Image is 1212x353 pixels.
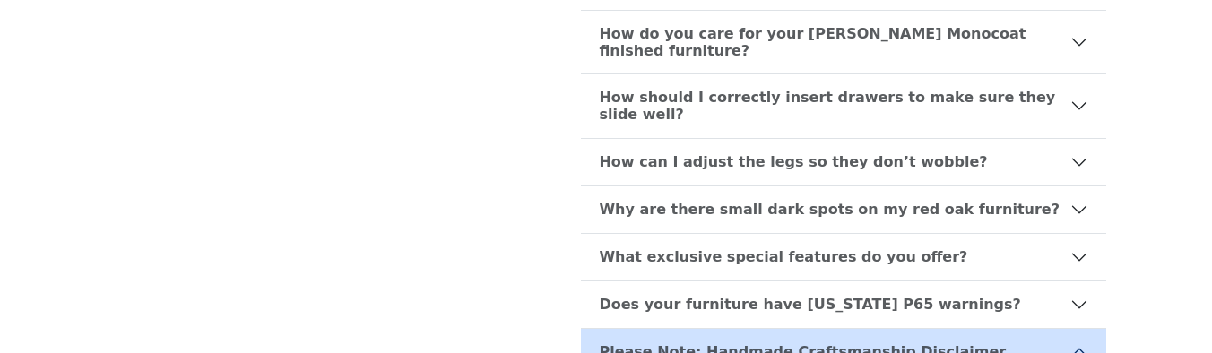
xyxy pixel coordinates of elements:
[599,248,967,265] b: What exclusive special features do you offer?
[581,186,1106,233] button: Why are there small dark spots on my red oak furniture?
[599,153,987,170] b: How can I adjust the legs so they don’t wobble?
[599,25,1070,59] b: How do you care for your [PERSON_NAME] Monocoat finished furniture?
[599,296,1020,313] b: Does your furniture have [US_STATE] P65 warnings?
[581,234,1106,280] button: What exclusive special features do you offer?
[599,89,1070,123] b: How should I correctly insert drawers to make sure they slide well?
[581,11,1106,73] button: How do you care for your [PERSON_NAME] Monocoat finished furniture?
[581,74,1106,137] button: How should I correctly insert drawers to make sure they slide well?
[581,139,1106,185] button: How can I adjust the legs so they don’t wobble?
[581,281,1106,328] button: Does your furniture have [US_STATE] P65 warnings?
[599,201,1060,218] b: Why are there small dark spots on my red oak furniture?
